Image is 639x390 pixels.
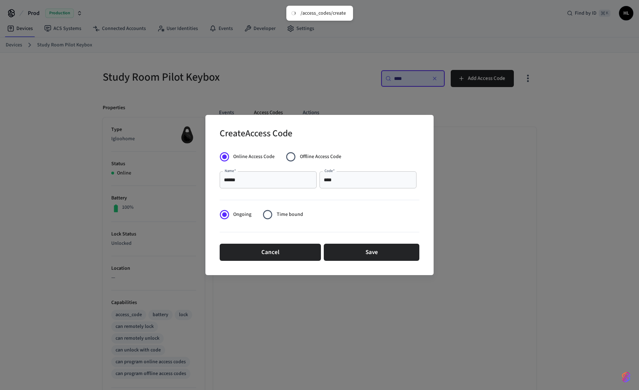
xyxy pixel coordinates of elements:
label: Code [324,168,335,173]
span: Offline Access Code [300,153,341,161]
span: Online Access Code [233,153,275,161]
span: Ongoing [233,211,251,218]
img: SeamLogoGradient.69752ec5.svg [622,371,630,383]
h2: Create Access Code [220,123,292,145]
button: Save [324,244,419,261]
span: Time bound [277,211,303,218]
button: Cancel [220,244,321,261]
label: Name [225,168,236,173]
div: /access_codes/create [301,10,346,16]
